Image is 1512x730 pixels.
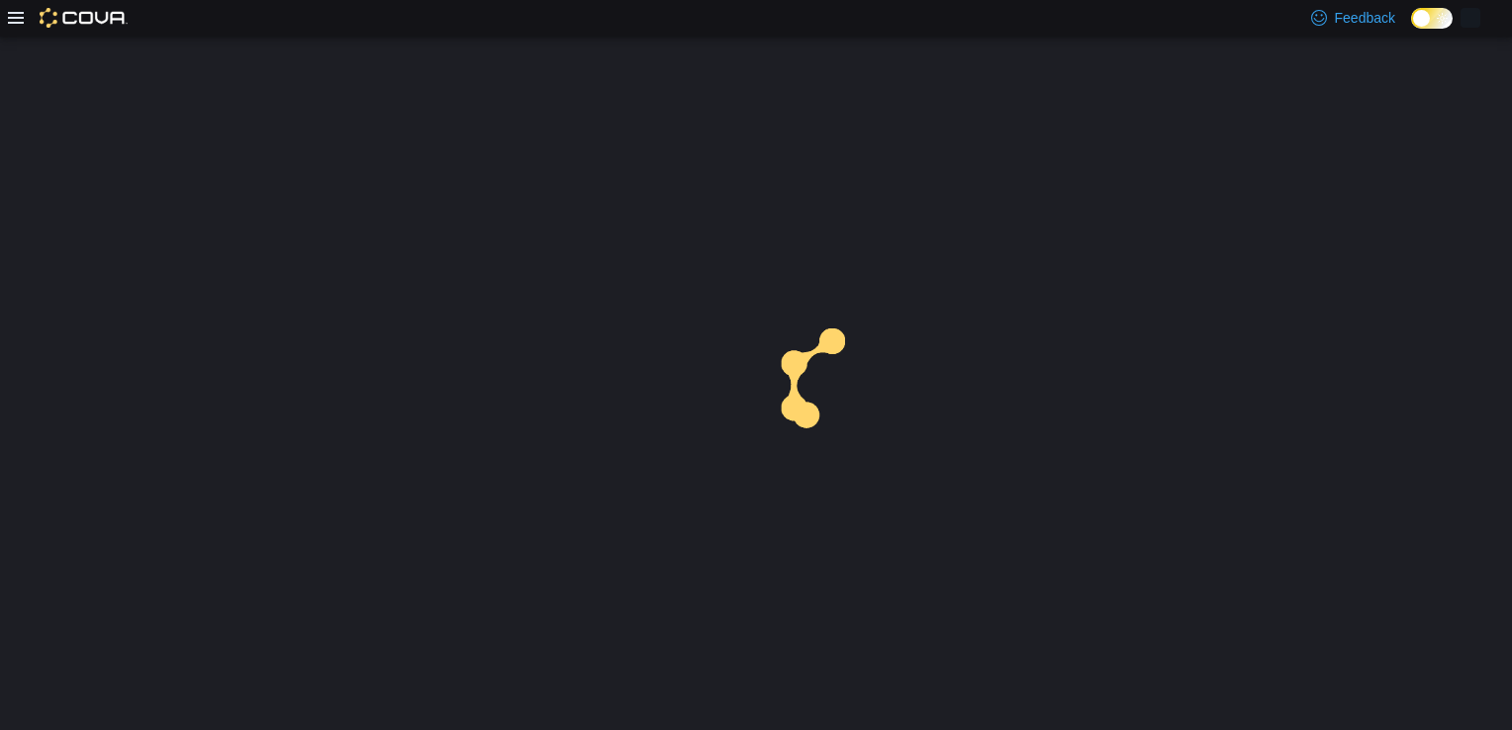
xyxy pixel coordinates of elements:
[756,314,904,462] img: cova-loader
[1411,8,1453,29] input: Dark Mode
[40,8,128,28] img: Cova
[1335,8,1395,28] span: Feedback
[1411,29,1412,30] span: Dark Mode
